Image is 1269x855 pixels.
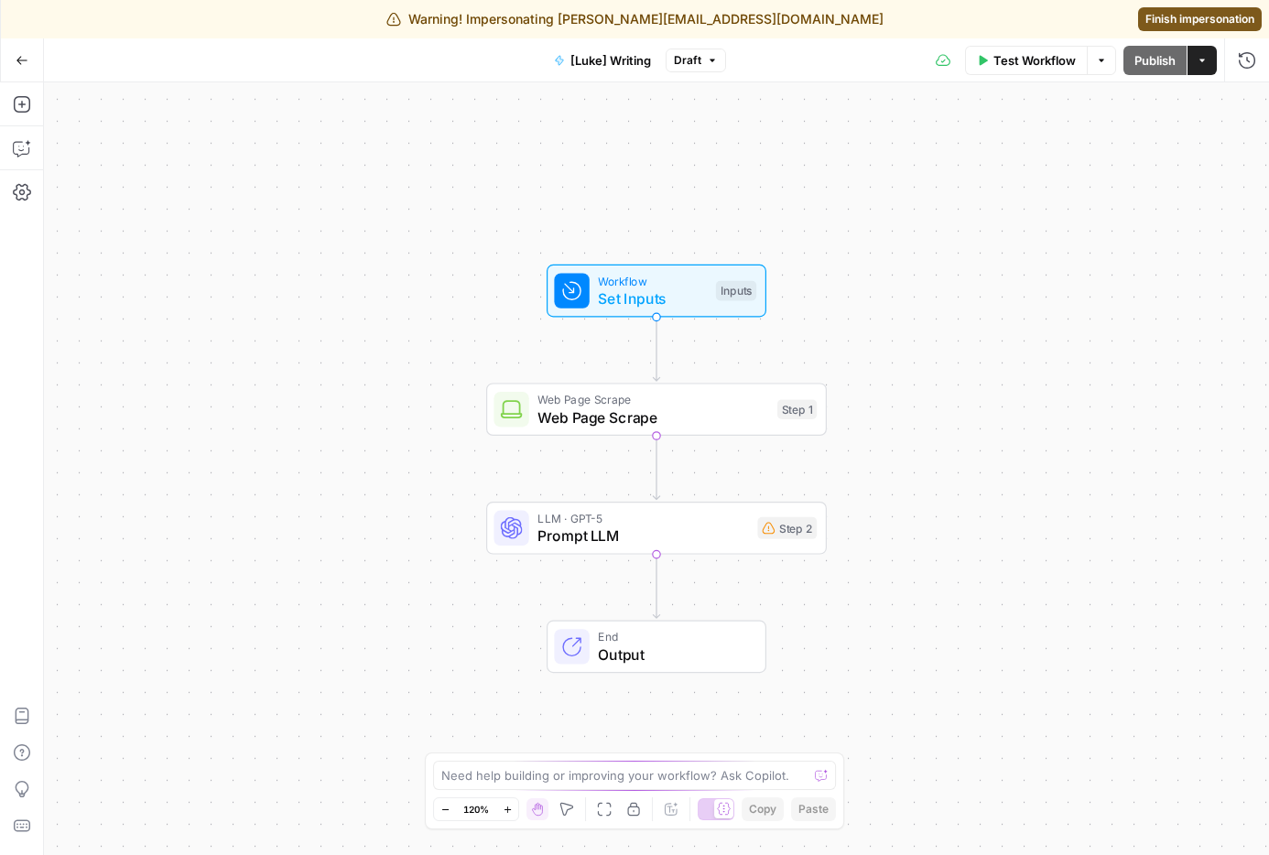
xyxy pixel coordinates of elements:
div: LLM · GPT-5Prompt LLMStep 2 [486,502,827,555]
span: Paste [798,801,829,817]
div: Step 1 [777,399,817,419]
span: Test Workflow [993,51,1076,70]
span: Finish impersonation [1145,11,1254,27]
span: Output [598,644,747,666]
div: WorkflowSet InputsInputs [486,265,827,318]
button: Draft [666,49,726,72]
g: Edge from step_2 to end [653,555,659,619]
button: Paste [791,797,836,821]
span: LLM · GPT-5 [537,509,748,526]
span: [Luke] Writing [570,51,651,70]
div: Warning! Impersonating [PERSON_NAME][EMAIL_ADDRESS][DOMAIN_NAME] [386,10,884,28]
button: Copy [742,797,784,821]
a: Finish impersonation [1138,7,1262,31]
span: Set Inputs [598,287,707,309]
span: End [598,628,747,645]
span: Draft [674,52,701,69]
div: Step 2 [757,517,817,539]
span: Workflow [598,272,707,289]
span: Web Page Scrape [537,406,768,428]
g: Edge from step_1 to step_2 [653,436,659,500]
button: Test Workflow [965,46,1087,75]
span: 120% [463,802,489,817]
div: Inputs [716,281,756,301]
div: Web Page ScrapeWeb Page ScrapeStep 1 [486,383,827,436]
span: Publish [1134,51,1176,70]
g: Edge from start to step_1 [653,317,659,381]
button: Publish [1123,46,1187,75]
div: EndOutput [486,621,827,674]
button: [Luke] Writing [543,46,662,75]
span: Copy [749,801,776,817]
span: Prompt LLM [537,525,748,547]
span: Web Page Scrape [537,391,768,408]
